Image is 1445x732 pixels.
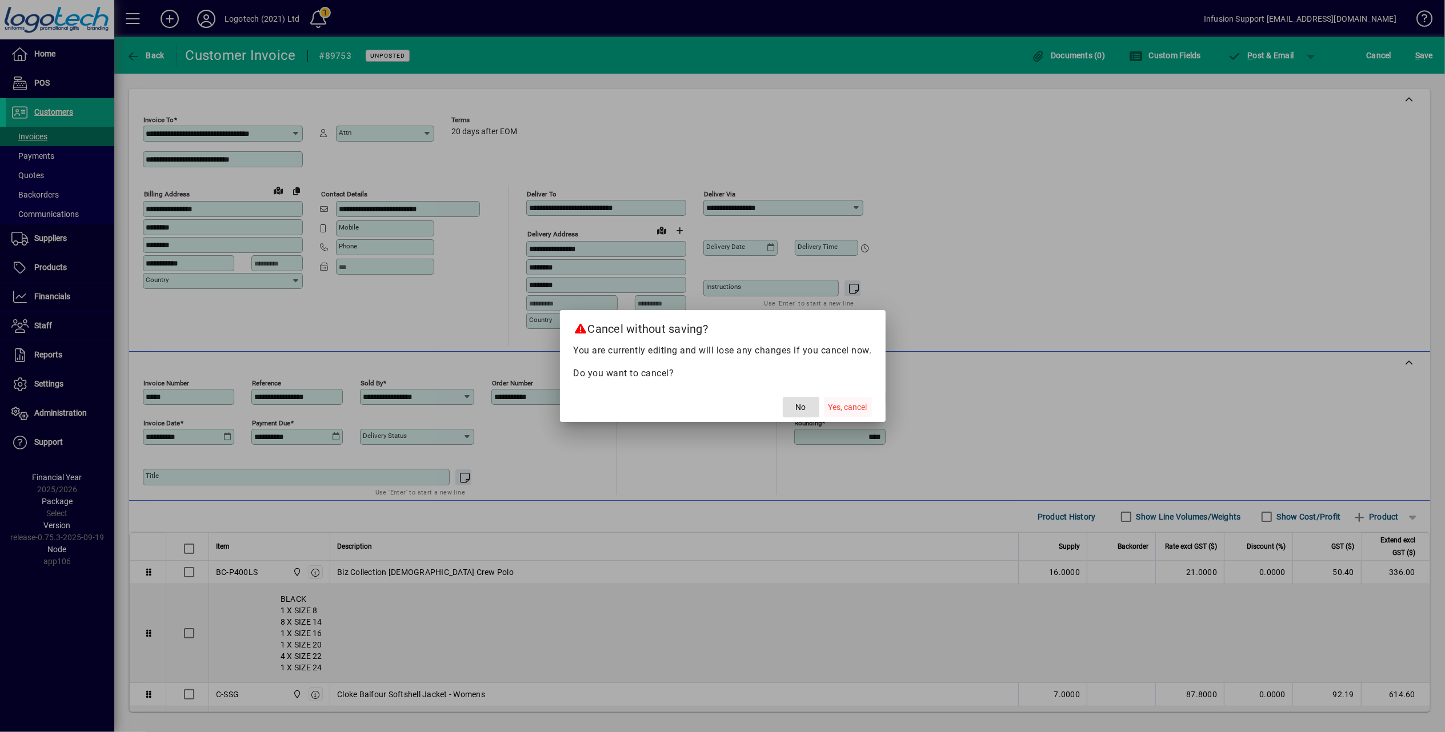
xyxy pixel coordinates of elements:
[560,310,886,343] h2: Cancel without saving?
[783,397,819,417] button: No
[824,397,872,417] button: Yes, cancel
[796,401,806,413] span: No
[574,344,872,357] p: You are currently editing and will lose any changes if you cancel now.
[828,401,867,413] span: Yes, cancel
[574,367,872,380] p: Do you want to cancel?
